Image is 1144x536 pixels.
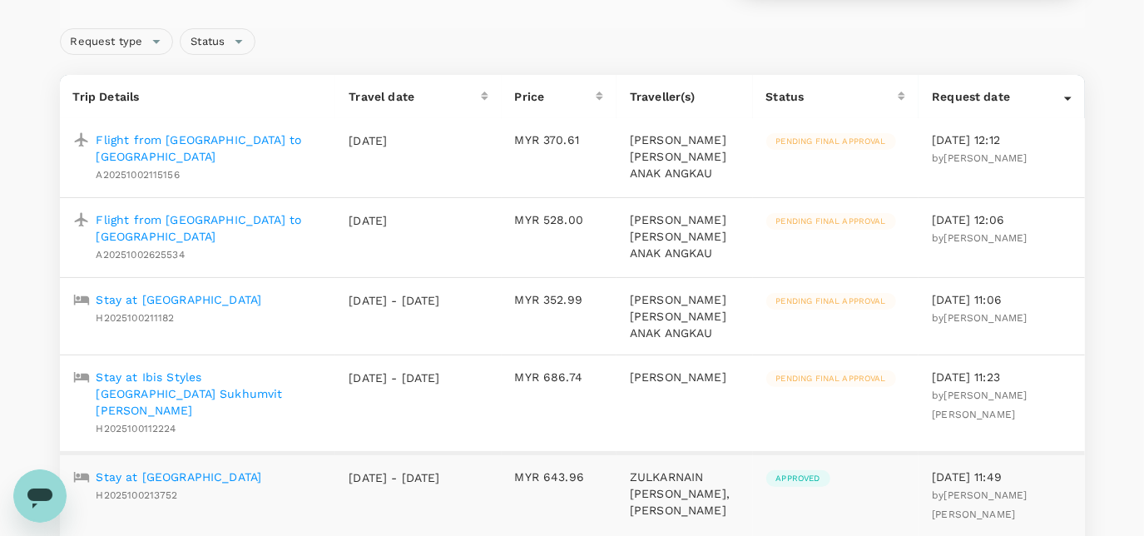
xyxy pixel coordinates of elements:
[349,132,440,149] p: [DATE]
[97,312,175,324] span: H2025100211182
[349,469,440,486] p: [DATE] - [DATE]
[349,292,440,309] p: [DATE] - [DATE]
[932,390,1027,420] span: by
[13,469,67,523] iframe: Button to launch messaging window
[766,295,896,307] span: Pending final approval
[944,232,1028,244] span: [PERSON_NAME]
[932,88,1063,105] div: Request date
[766,136,896,147] span: Pending final approval
[630,132,740,181] p: [PERSON_NAME] [PERSON_NAME] ANAK ANGKAU
[932,312,1027,324] span: by
[349,88,480,105] div: Travel date
[932,469,1071,485] p: [DATE] 11:49
[349,212,440,229] p: [DATE]
[932,132,1071,148] p: [DATE] 12:12
[766,216,896,227] span: Pending final approval
[97,211,323,245] a: Flight from [GEOGRAPHIC_DATA] to [GEOGRAPHIC_DATA]
[630,88,740,105] p: Traveller(s)
[97,489,178,501] span: H2025100213752
[60,28,174,55] div: Request type
[766,373,896,385] span: Pending final approval
[630,211,740,261] p: [PERSON_NAME] [PERSON_NAME] ANAK ANGKAU
[73,88,323,105] p: Trip Details
[944,312,1028,324] span: [PERSON_NAME]
[349,370,440,386] p: [DATE] - [DATE]
[97,132,323,165] a: Flight from [GEOGRAPHIC_DATA] to [GEOGRAPHIC_DATA]
[630,469,740,519] p: ZULKARNAIN [PERSON_NAME], [PERSON_NAME]
[932,489,1027,520] span: [PERSON_NAME] [PERSON_NAME]
[97,423,176,434] span: H2025100112224
[97,369,323,419] a: Stay at Ibis Styles [GEOGRAPHIC_DATA] Sukhumvit [PERSON_NAME]
[932,152,1027,164] span: by
[97,469,262,485] a: Stay at [GEOGRAPHIC_DATA]
[97,249,185,261] span: A20251002625534
[766,88,899,105] div: Status
[630,291,740,341] p: [PERSON_NAME] [PERSON_NAME] ANAK ANGKAU
[630,369,740,385] p: [PERSON_NAME]
[515,132,603,148] p: MYR 370.61
[515,291,603,308] p: MYR 352.99
[932,232,1027,244] span: by
[181,34,235,50] span: Status
[97,291,262,308] a: Stay at [GEOGRAPHIC_DATA]
[97,169,180,181] span: A20251002115156
[61,34,153,50] span: Request type
[515,369,603,385] p: MYR 686.74
[180,28,255,55] div: Status
[515,211,603,228] p: MYR 528.00
[932,489,1027,520] span: by
[932,369,1071,385] p: [DATE] 11:23
[766,473,830,484] span: Approved
[944,152,1028,164] span: [PERSON_NAME]
[515,469,603,485] p: MYR 643.96
[932,291,1071,308] p: [DATE] 11:06
[932,211,1071,228] p: [DATE] 12:06
[932,390,1027,420] span: [PERSON_NAME] [PERSON_NAME]
[515,88,596,105] div: Price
